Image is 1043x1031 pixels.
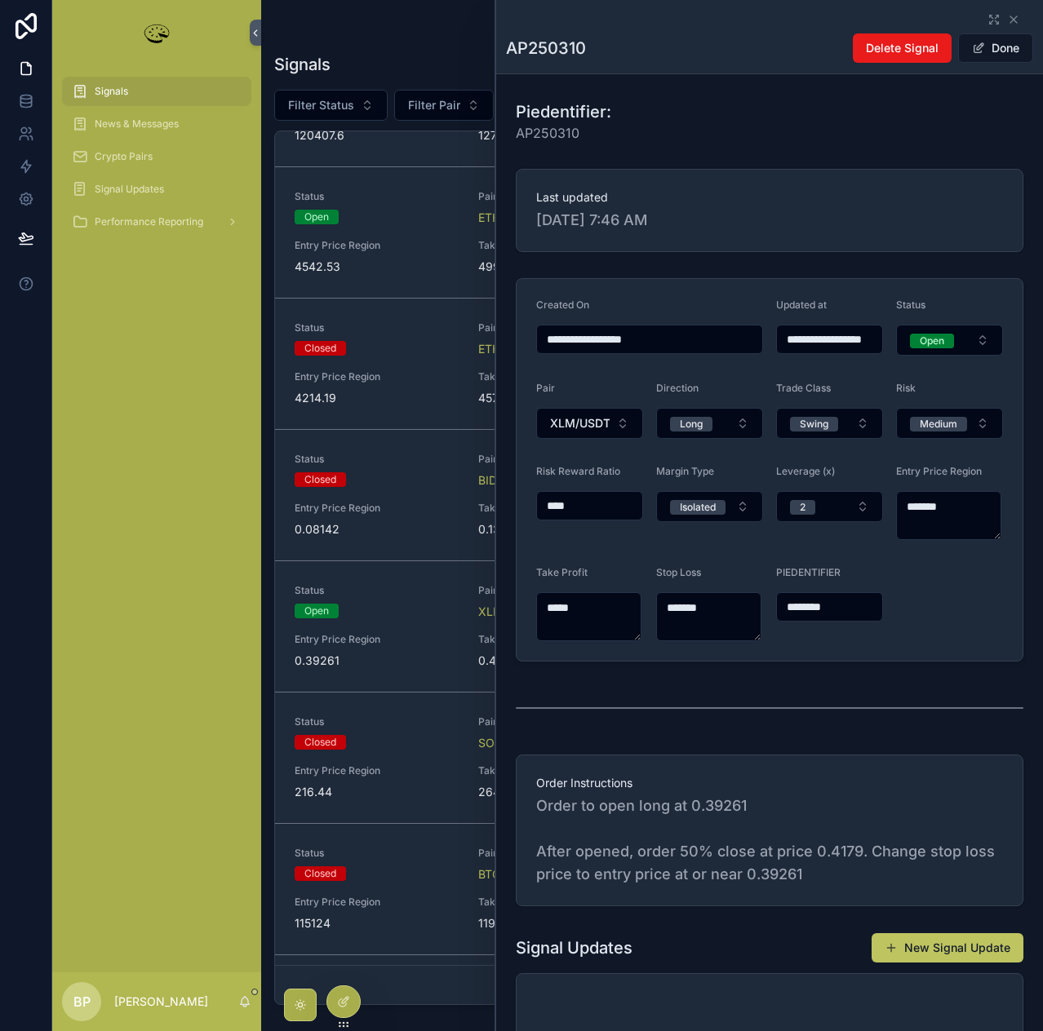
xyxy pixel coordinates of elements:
button: Select Button [536,408,643,439]
span: 119766 [478,915,642,931]
span: Pair [478,584,642,597]
span: Entry Price Region [295,502,459,515]
div: Medium [920,417,957,431]
div: Open [304,604,329,618]
button: New Signal Update [872,933,1023,962]
span: Created On [536,299,589,311]
span: [DATE] 7:46 AM [536,209,1003,232]
span: 120407.6 [295,127,459,144]
span: Status [295,584,459,597]
span: 264.74 [478,784,642,800]
div: scrollable content [52,65,261,258]
span: Filter Status [288,97,354,113]
span: Entry Price Region [295,633,459,646]
a: XLM/USDT [478,604,539,620]
a: StatusOpenPairXLM/USDTUpdated at[DATE] 7:46 AMPIEDENTIFIERAP250310Entry Price Region0.39261Take P... [275,561,1029,692]
span: Performance Reporting [95,215,203,228]
span: Signals [95,85,128,98]
span: Risk Reward Ratio [536,465,620,477]
span: ETH/USDT [478,210,535,226]
span: PIEDENTIFIER [776,566,841,578]
span: Take Profit [478,239,642,252]
button: Select Button [656,408,763,439]
span: Trade Class [776,382,831,394]
div: Open [304,210,329,224]
span: Stop Loss [656,566,701,578]
div: Isolated [680,500,716,515]
span: 4214.19 [295,390,459,406]
span: AP250310 [516,123,611,143]
a: StatusClosedPairBID/USDTUpdated at[DATE] 9:23 PMPIEDENTIFIERAP250302Entry Price Region0.08142Take... [275,430,1029,561]
span: 0.447 [478,653,642,669]
a: Performance Reporting [62,207,251,237]
h1: Signals [274,53,331,76]
span: 216.44 [295,784,459,800]
a: ETH/USDT [478,341,535,357]
h1: Signal Updates [516,936,632,959]
a: BTC/USDT [478,866,535,883]
a: Signals [62,77,251,106]
span: 0.39261 [295,653,459,669]
span: 4542.53 [295,259,459,275]
span: Take Profit [478,896,642,909]
span: Last updated [536,189,1003,206]
a: StatusOpenPairETH/USDTUpdated at[DATE] 9:45 PMPIEDENTIFIERAP250312Entry Price Region4542.53Take P... [275,167,1029,299]
a: Signal Updates [62,175,251,204]
span: Entry Price Region [295,239,459,252]
span: Status [295,321,459,334]
div: 2 [800,500,806,515]
span: Direction [656,382,699,394]
span: Pair [478,847,642,860]
span: Status [295,190,459,203]
span: 127444 [478,127,642,144]
p: [PERSON_NAME] [114,993,208,1010]
span: Take Profit [478,370,642,383]
span: Delete Signal [866,40,939,56]
span: Entry Price Region [295,896,459,909]
span: Leverage (x) [776,465,835,477]
span: Risk [896,382,916,394]
button: Select Button [896,325,1003,356]
span: Entry Price Region [295,764,459,777]
div: Closed [304,341,336,356]
a: News & Messages [62,109,251,139]
span: News & Messages [95,117,179,131]
span: Entry Price Region [295,370,459,383]
div: Swing [800,417,828,431]
div: Closed [304,472,336,487]
div: Long [680,417,703,431]
span: Signal Updates [95,183,164,196]
span: Pair [478,321,642,334]
span: Pair [478,190,642,203]
span: Pair [536,382,555,394]
button: Select Button [896,408,1003,439]
span: Order to open long at 0.39261 After opened, order 50% close at price 0.4179. Change stop loss pri... [536,794,1003,886]
span: Status [295,847,459,860]
a: StatusClosedPairSOL/USDTUpdated at[DATE] 5:56 PMPIEDENTIFIERAP250308Entry Price Region216.44Take ... [275,692,1029,824]
span: 4995 [478,259,642,275]
span: Entry Price Region [896,465,982,477]
span: 115124 [295,915,459,931]
span: Filter Pair [408,97,460,113]
div: Closed [304,866,336,881]
span: Updated at [776,299,827,311]
span: Status [896,299,925,311]
div: Closed [304,735,336,750]
span: 4571.8 [478,390,642,406]
button: Select Button [656,491,763,522]
a: BID/USDT [478,472,531,489]
h1: Piedentifier: [516,100,611,123]
span: Status [295,715,459,728]
span: Take Profit [478,764,642,777]
span: Pair [478,453,642,466]
a: StatusClosedPairBTC/USDTUpdated at[DATE] 2:51 PMPIEDENTIFIERAP250304Entry Price Region115124Take ... [275,824,1029,955]
span: Take Profit [478,502,642,515]
a: SOL/USDT [478,735,536,751]
div: Open [920,334,944,348]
